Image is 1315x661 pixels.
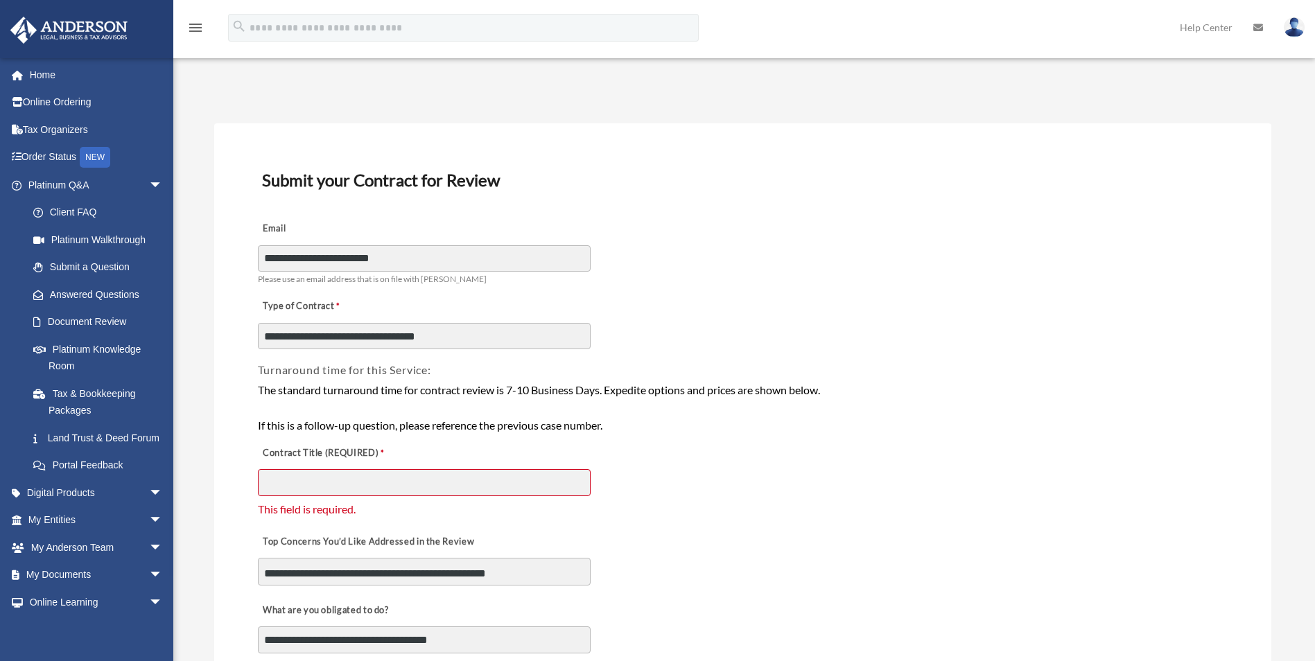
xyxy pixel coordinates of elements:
[19,226,184,254] a: Platinum Walkthrough
[258,502,356,515] span: This field is required.
[258,443,397,463] label: Contract Title (REQUIRED)
[258,274,487,284] span: Please use an email address that is on file with [PERSON_NAME]
[232,19,247,34] i: search
[10,143,184,172] a: Order StatusNEW
[149,534,177,562] span: arrow_drop_down
[258,381,1228,434] div: The standard turnaround time for contract review is 7-10 Business Days. Expedite options and pric...
[10,588,184,616] a: Online Learningarrow_drop_down
[19,281,184,308] a: Answered Questions
[258,363,431,376] span: Turnaround time for this Service:
[19,199,184,227] a: Client FAQ
[10,61,184,89] a: Home
[80,147,110,168] div: NEW
[19,380,184,424] a: Tax & Bookkeeping Packages
[10,534,184,561] a: My Anderson Teamarrow_drop_down
[10,506,184,534] a: My Entitiesarrow_drop_down
[258,601,397,620] label: What are you obligated to do?
[19,254,184,281] a: Submit a Question
[19,308,177,336] a: Document Review
[6,17,132,44] img: Anderson Advisors Platinum Portal
[19,335,184,380] a: Platinum Knowledge Room
[149,171,177,200] span: arrow_drop_down
[149,479,177,507] span: arrow_drop_down
[187,19,204,36] i: menu
[187,24,204,36] a: menu
[258,297,397,317] label: Type of Contract
[10,89,184,116] a: Online Ordering
[10,116,184,143] a: Tax Organizers
[149,588,177,617] span: arrow_drop_down
[1284,17,1305,37] img: User Pic
[19,452,184,479] a: Portal Feedback
[149,561,177,590] span: arrow_drop_down
[149,506,177,535] span: arrow_drop_down
[10,171,184,199] a: Platinum Q&Aarrow_drop_down
[10,561,184,589] a: My Documentsarrow_drop_down
[258,220,397,239] label: Email
[256,166,1229,195] h3: Submit your Contract for Review
[19,424,184,452] a: Land Trust & Deed Forum
[258,532,478,552] label: Top Concerns You’d Like Addressed in the Review
[10,479,184,506] a: Digital Productsarrow_drop_down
